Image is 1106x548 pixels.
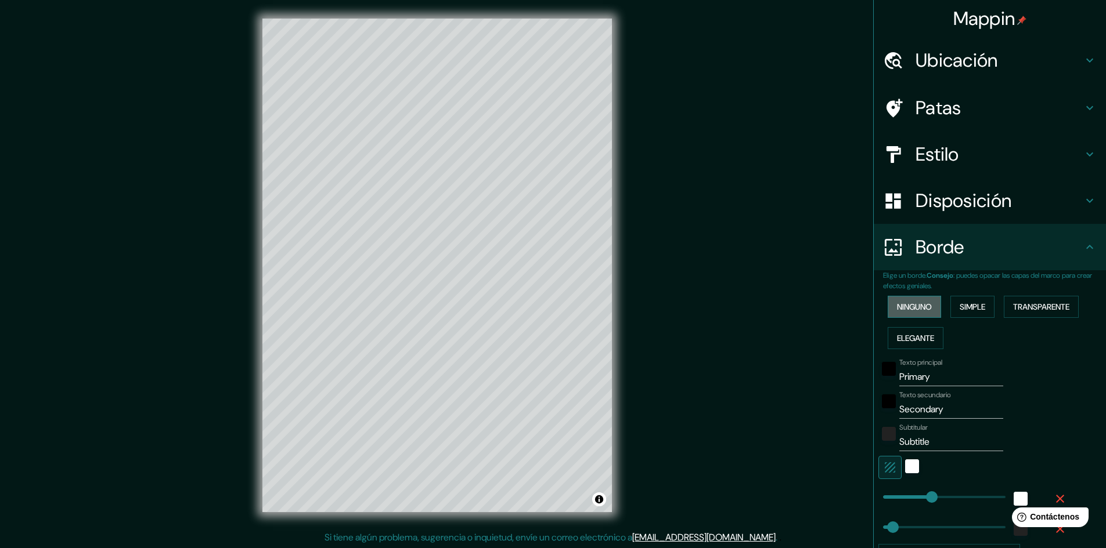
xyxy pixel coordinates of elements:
font: Elegante [897,333,934,343]
font: . [779,531,781,543]
font: Consejo [927,271,953,280]
font: Texto secundario [899,390,951,400]
button: blanco [1014,492,1028,506]
font: Estilo [916,142,959,166]
font: Simple [960,302,985,312]
font: Disposición [916,188,1011,213]
div: Ubicación [874,37,1106,84]
font: Elige un borde. [883,271,927,280]
div: Patas [874,85,1106,131]
font: Si tiene algún problema, sugerencia o inquietud, envíe un correo electrónico a [325,531,632,543]
font: : puedes opacar las capas del marco para crear efectos geniales. [883,271,1092,291]
font: Ninguno [897,302,932,312]
button: Elegante [888,327,943,349]
font: . [777,531,779,543]
button: negro [882,394,896,408]
button: Ninguno [888,296,941,318]
img: pin-icon.png [1017,16,1026,25]
button: Simple [950,296,995,318]
a: [EMAIL_ADDRESS][DOMAIN_NAME] [632,531,776,543]
button: Activar o desactivar atribución [592,492,606,506]
font: Mappin [953,6,1015,31]
div: Borde [874,224,1106,270]
font: Transparente [1013,302,1069,312]
iframe: Lanzador de widgets de ayuda [1003,503,1093,535]
button: blanco [905,459,919,473]
div: Estilo [874,131,1106,177]
font: Texto principal [899,358,942,367]
font: Ubicación [916,48,998,72]
button: Transparente [1004,296,1079,318]
font: Patas [916,96,961,120]
div: Disposición [874,177,1106,224]
font: Subtitular [899,423,928,432]
font: . [776,531,777,543]
font: Borde [916,235,964,259]
button: negro [882,362,896,376]
button: color-222222 [882,427,896,441]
